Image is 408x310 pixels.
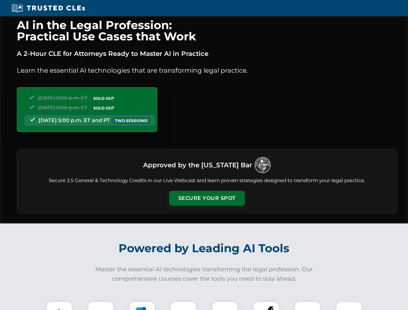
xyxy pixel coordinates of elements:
span: [DATE] 5:00 p.m. ET [38,95,87,101]
span: SOLD OUT [91,105,116,111]
h3: Approved by the [US_STATE] Bar [143,159,252,171]
p: Learn the essential AI technologies that are transforming legal practice. [17,65,397,76]
h2: Powered by Leading AI Tools [25,237,383,260]
span: [DATE] 5:00 p.m. ET [38,105,87,111]
button: Secure Your Spot [169,191,245,206]
img: Logo [255,157,271,173]
h1: AI in the Legal Profession: Practical Use Cases that Work [17,19,397,42]
img: Trusted CLEs [10,3,87,13]
p: Master the essential AI technologies transforming the legal profession. Our comprehensive courses... [91,265,317,284]
p: A 2-Hour CLE for Attorneys Ready to Master AI in Practice [17,48,397,59]
p: Secure 2.5 General & Technology Credits in our Live Webcast and learn proven strategies designed ... [25,177,389,184]
span: SOLD OUT [91,95,116,102]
